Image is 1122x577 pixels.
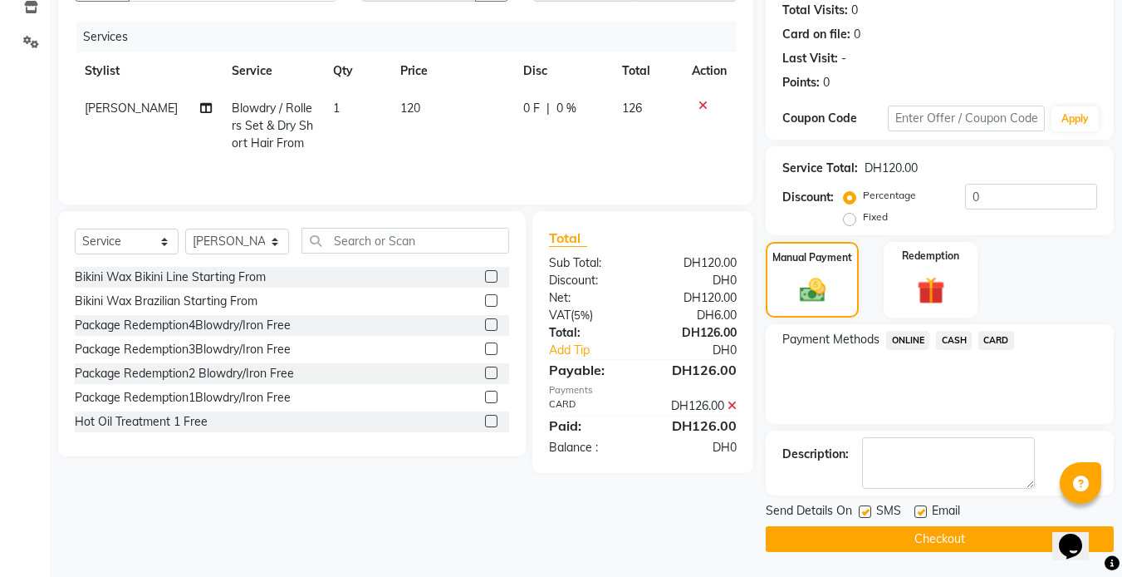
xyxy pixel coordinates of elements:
input: Search or Scan [301,228,509,254]
th: Action [682,52,737,90]
span: | [546,100,550,117]
div: ( ) [537,307,643,324]
th: Total [612,52,683,90]
label: Fixed [863,210,888,224]
div: Net: [537,289,643,307]
span: 1 [333,101,340,116]
span: 5% [574,308,590,322]
img: _cash.svg [791,275,834,305]
button: Apply [1051,106,1099,131]
div: Package Redemption3Blowdry/Iron Free [75,341,291,358]
div: Payments [549,383,737,397]
div: DH6.00 [643,307,749,324]
button: Checkout [766,526,1114,552]
div: 0 [854,26,860,43]
div: DH0 [661,342,750,359]
iframe: chat widget [1052,510,1105,560]
label: Manual Payment [772,250,852,265]
div: Total: [537,324,643,342]
input: Enter Offer / Coupon Code [888,106,1045,131]
div: Bikini Wax Bikini Line Starting From [75,269,266,286]
div: Description: [782,446,849,463]
div: Coupon Code [782,110,887,127]
div: Paid: [537,416,643,436]
div: Payable: [537,360,643,380]
div: CARD [537,397,643,415]
span: VAT [549,308,571,323]
th: Qty [323,52,390,90]
span: Email [932,502,960,523]
div: DH126.00 [643,397,749,415]
div: Bikini Wax Brazilian Starting From [75,293,257,310]
span: ONLINE [886,331,929,350]
div: DH126.00 [643,416,749,436]
div: DH120.00 [643,254,749,272]
span: CASH [936,331,972,350]
th: Price [390,52,513,90]
span: [PERSON_NAME] [85,101,178,116]
span: Total [549,229,587,247]
span: 126 [622,101,642,116]
div: Balance : [537,439,643,456]
span: Blowdry / Rollers Set & Dry Short Hair From [232,101,313,150]
div: 0 [851,2,858,19]
span: SMS [876,502,901,523]
div: DH0 [643,439,749,456]
div: DH126.00 [643,324,749,342]
div: Sub Total: [537,254,643,272]
th: Service [222,52,323,90]
div: Points: [782,74,820,91]
a: Add Tip [537,342,660,359]
div: - [841,50,846,67]
img: _gift.svg [909,274,953,308]
div: Total Visits: [782,2,848,19]
div: 0 [823,74,830,91]
div: Package Redemption4Blowdry/Iron Free [75,317,291,334]
div: DH120.00 [865,160,918,177]
label: Percentage [863,188,916,203]
div: Discount: [537,272,643,289]
div: Package Redemption1Blowdry/Iron Free [75,389,291,407]
div: Package Redemption2 Blowdry/Iron Free [75,365,294,382]
div: DH0 [643,272,749,289]
span: 0 F [523,100,540,117]
span: Send Details On [766,502,852,523]
div: Last Visit: [782,50,838,67]
span: 120 [400,101,420,116]
span: Payment Methods [782,331,879,348]
span: CARD [978,331,1014,350]
div: Service Total: [782,160,858,177]
div: DH120.00 [643,289,749,307]
div: Services [76,22,749,52]
th: Stylist [75,52,222,90]
span: 0 % [556,100,576,117]
th: Disc [513,52,612,90]
div: Hot Oil Treatment 1 Free [75,413,208,431]
div: Discount: [782,189,834,206]
div: DH126.00 [643,360,749,380]
label: Redemption [902,249,959,264]
div: Card on file: [782,26,850,43]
